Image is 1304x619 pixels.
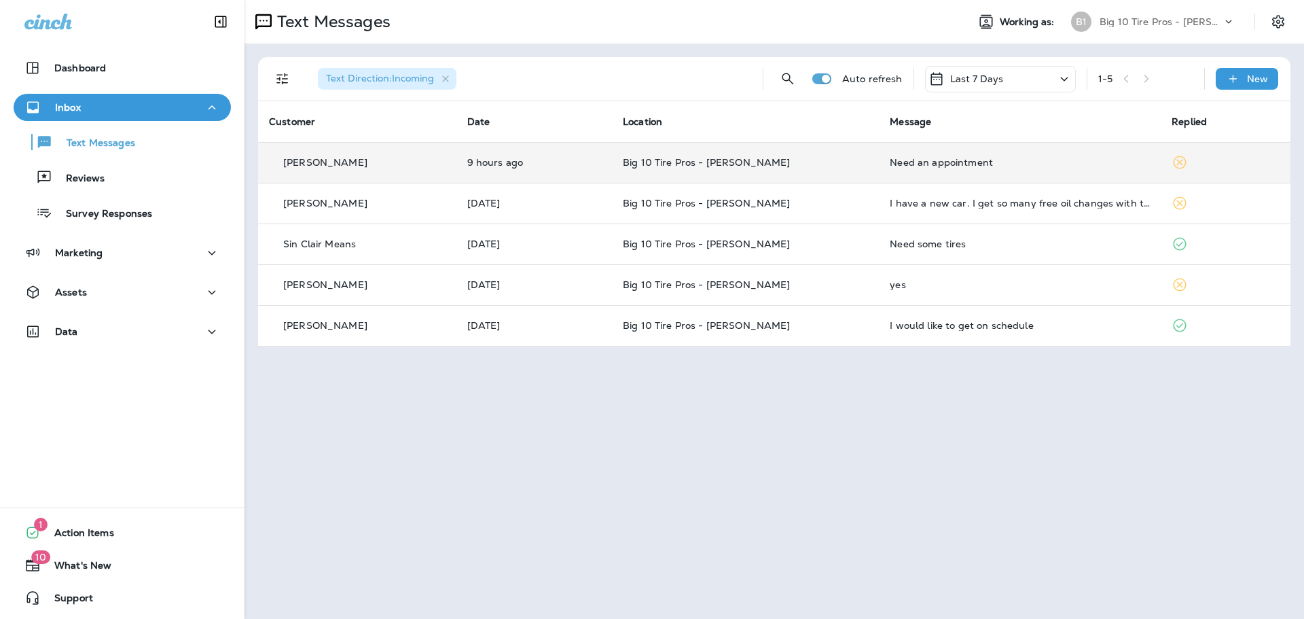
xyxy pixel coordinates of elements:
p: Dashboard [54,63,106,73]
div: 1 - 5 [1098,73,1112,84]
span: Big 10 Tire Pros - [PERSON_NAME] [623,238,790,250]
span: Action Items [41,527,114,544]
span: Date [467,116,490,128]
p: Big 10 Tire Pros - [PERSON_NAME] [1100,16,1222,27]
button: Assets [14,279,231,306]
button: Text Messages [14,128,231,156]
button: 1Action Items [14,519,231,546]
p: Inbox [55,102,81,113]
p: Sep 23, 2025 09:58 AM [467,279,601,290]
span: What's New [41,560,111,576]
span: 1 [34,518,48,531]
div: Text Direction:Incoming [318,68,456,90]
button: Survey Responses [14,198,231,227]
p: Text Messages [272,12,391,32]
p: [PERSON_NAME] [283,198,367,209]
p: Sep 28, 2025 10:28 AM [467,198,601,209]
p: Sep 23, 2025 09:16 AM [467,320,601,331]
p: Last 7 Days [950,73,1004,84]
span: Customer [269,116,315,128]
p: Auto refresh [842,73,903,84]
span: Location [623,116,662,128]
p: Sin Clair Means [283,238,356,249]
div: I would like to get on schedule [890,320,1150,331]
p: [PERSON_NAME] [283,157,367,168]
div: Need an appointment [890,157,1150,168]
span: Replied [1172,116,1207,128]
p: Assets [55,287,87,298]
button: Filters [269,65,296,92]
p: Reviews [52,173,105,185]
div: I have a new car. I get so many free oil changes with the number of miles on my car [890,198,1150,209]
div: Need some tires [890,238,1150,249]
button: Dashboard [14,54,231,82]
p: Marketing [55,247,103,258]
button: Inbox [14,94,231,121]
span: 10 [31,550,50,564]
span: Big 10 Tire Pros - [PERSON_NAME] [623,319,790,332]
span: Message [890,116,931,128]
button: Marketing [14,239,231,266]
div: B1 [1071,12,1091,32]
div: yes [890,279,1150,290]
span: Support [41,593,93,609]
span: Big 10 Tire Pros - [PERSON_NAME] [623,279,790,291]
p: Sep 24, 2025 10:39 AM [467,238,601,249]
p: Data [55,326,78,337]
span: Big 10 Tire Pros - [PERSON_NAME] [623,197,790,209]
p: Survey Responses [52,208,152,221]
span: Text Direction : Incoming [326,72,434,84]
button: Collapse Sidebar [202,8,240,35]
button: 10What's New [14,552,231,579]
p: Text Messages [53,137,135,150]
p: [PERSON_NAME] [283,279,367,290]
button: Settings [1266,10,1290,34]
button: Reviews [14,163,231,192]
span: Big 10 Tire Pros - [PERSON_NAME] [623,156,790,169]
button: Search Messages [774,65,801,92]
p: [PERSON_NAME] [283,320,367,331]
span: Working as: [1000,16,1057,28]
p: Sep 30, 2025 09:08 PM [467,157,601,168]
p: New [1247,73,1268,84]
button: Data [14,318,231,345]
button: Support [14,584,231,612]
